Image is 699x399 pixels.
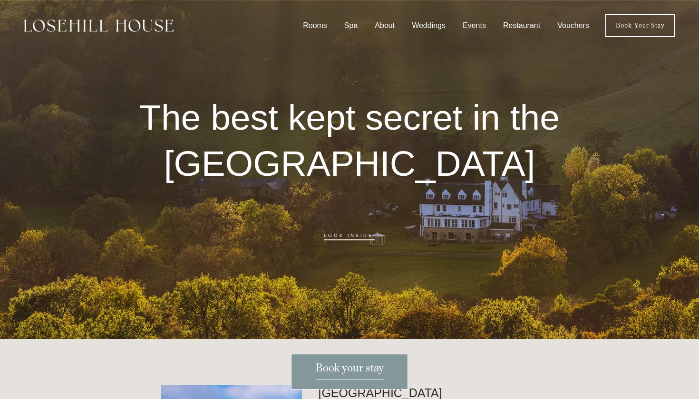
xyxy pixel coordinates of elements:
[367,16,402,35] div: About
[495,16,548,35] div: Restaurant
[316,362,384,380] span: Book your stay
[455,16,494,35] div: Events
[295,16,335,35] div: Rooms
[605,14,675,37] a: Book Your Stay
[139,97,560,184] strong: The best kept secret in the [GEOGRAPHIC_DATA]
[324,233,375,240] a: look inside
[550,16,597,35] a: Vouchers
[291,354,408,389] a: Book your stay
[404,16,453,35] div: Weddings
[24,19,174,32] img: Losehill House
[337,16,365,35] div: Spa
